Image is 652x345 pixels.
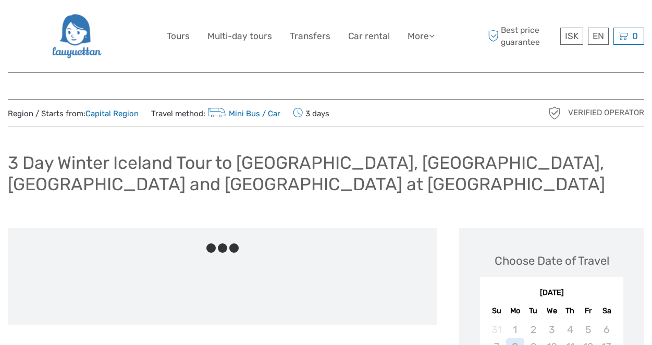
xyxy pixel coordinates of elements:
[631,31,639,41] span: 0
[205,109,280,118] a: Mini Bus / Car
[506,304,524,318] div: Mo
[561,304,579,318] div: Th
[85,109,139,118] a: Capital Region
[8,108,139,119] span: Region / Starts from:
[290,29,330,44] a: Transfers
[588,28,609,45] div: EN
[495,253,609,269] div: Choose Date of Travel
[151,106,280,120] span: Travel method:
[485,24,558,47] span: Best price guarantee
[579,321,597,338] div: Not available Friday, September 5th, 2025
[167,29,190,44] a: Tours
[348,29,390,44] a: Car rental
[480,288,623,299] div: [DATE]
[506,321,524,338] div: Not available Monday, September 1st, 2025
[543,321,561,338] div: Not available Wednesday, September 3rd, 2025
[568,107,644,118] span: Verified Operator
[207,29,272,44] a: Multi-day tours
[51,8,102,65] img: 2954-36deae89-f5b4-4889-ab42-60a468582106_logo_big.png
[8,152,644,194] h1: 3 Day Winter Iceland Tour to [GEOGRAPHIC_DATA], [GEOGRAPHIC_DATA], [GEOGRAPHIC_DATA] and [GEOGRAP...
[546,105,563,121] img: verified_operator_grey_128.png
[597,321,616,338] div: Not available Saturday, September 6th, 2025
[487,321,506,338] div: Not available Sunday, August 31st, 2025
[408,29,435,44] a: More
[524,321,543,338] div: Not available Tuesday, September 2nd, 2025
[579,304,597,318] div: Fr
[561,321,579,338] div: Not available Thursday, September 4th, 2025
[487,304,506,318] div: Su
[524,304,543,318] div: Tu
[543,304,561,318] div: We
[565,31,579,41] span: ISK
[293,106,329,120] span: 3 days
[597,304,616,318] div: Sa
